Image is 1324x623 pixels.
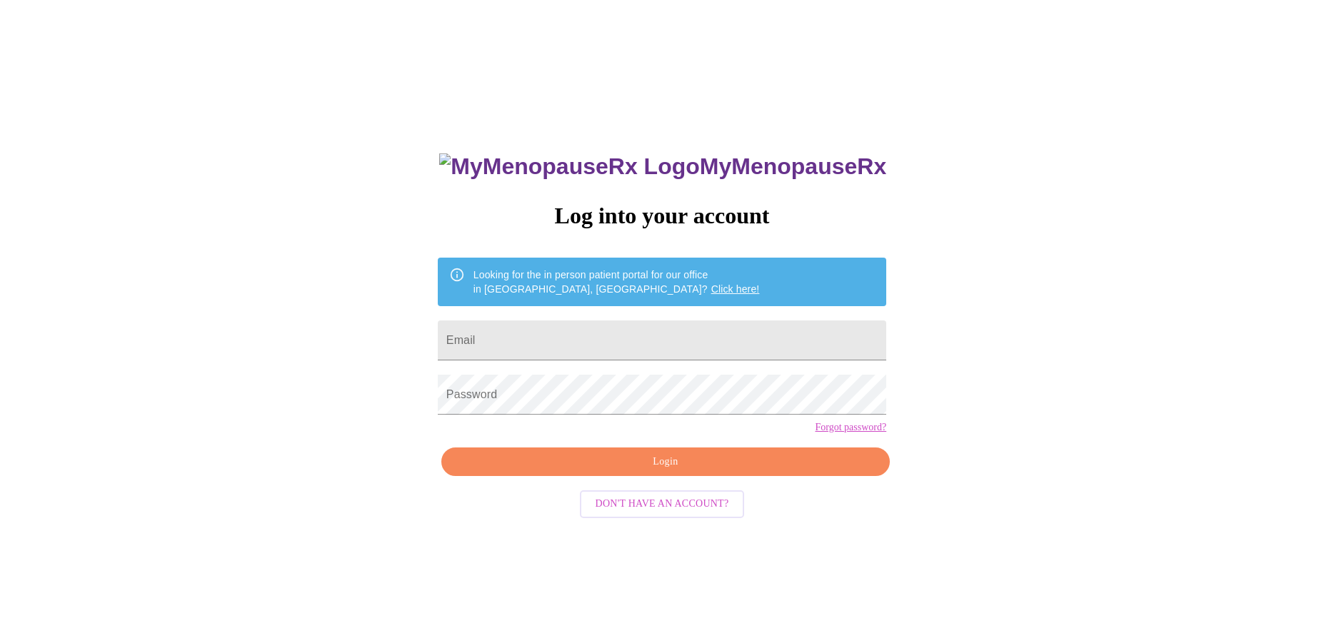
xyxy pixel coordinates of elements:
button: Login [441,447,890,477]
span: Login [458,453,873,471]
a: Click here! [711,283,760,295]
h3: Log into your account [438,203,886,229]
a: Don't have an account? [576,497,748,509]
img: MyMenopauseRx Logo [439,153,699,180]
div: Looking for the in person patient portal for our office in [GEOGRAPHIC_DATA], [GEOGRAPHIC_DATA]? [473,262,760,302]
button: Don't have an account? [580,490,745,518]
a: Forgot password? [815,422,886,433]
h3: MyMenopauseRx [439,153,886,180]
span: Don't have an account? [596,495,729,513]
